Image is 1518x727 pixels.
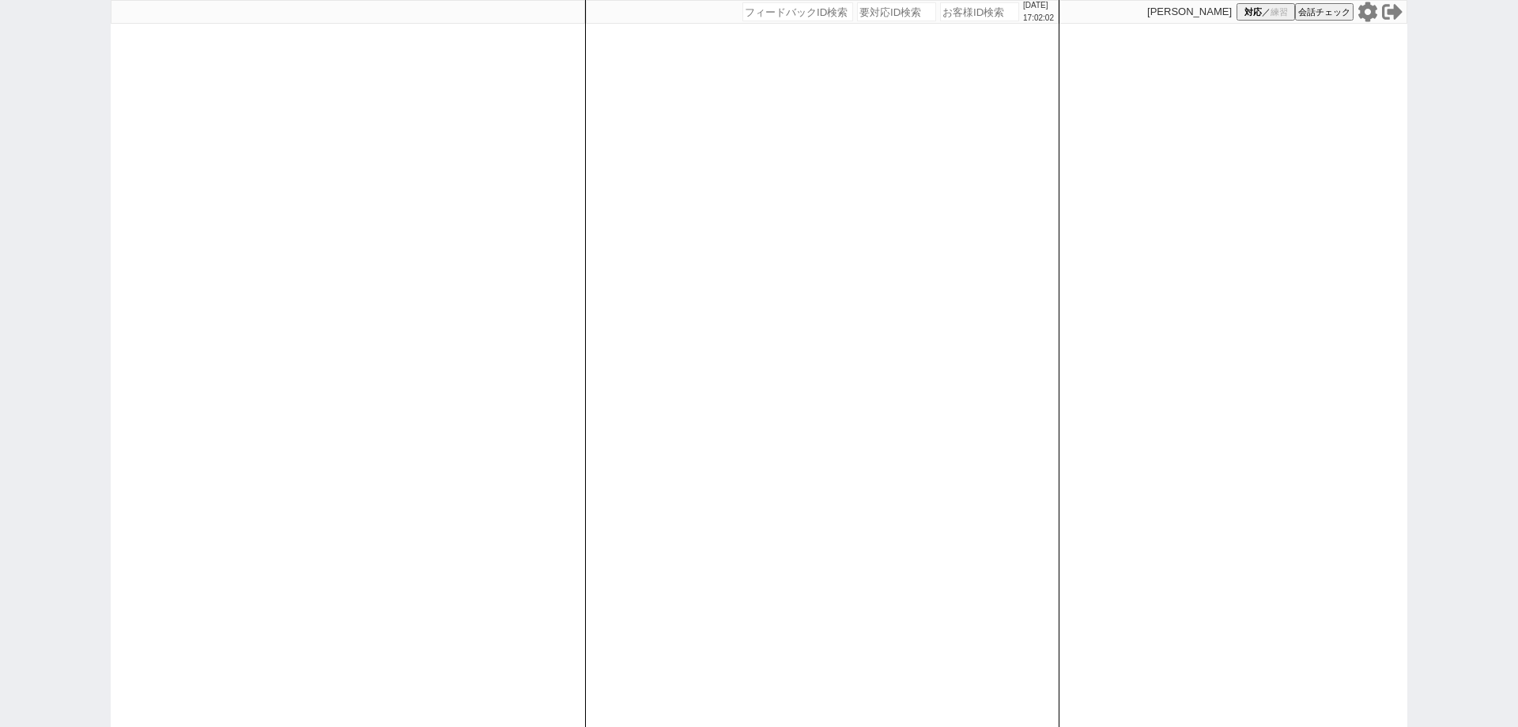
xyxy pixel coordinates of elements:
span: 対応 [1244,6,1262,18]
p: 17:02:02 [1023,12,1054,25]
span: 会話チェック [1298,6,1350,18]
input: 要対応ID検索 [857,2,936,21]
input: フィードバックID検索 [742,2,853,21]
button: 会話チェック [1295,3,1354,21]
button: 対応／練習 [1237,3,1295,21]
span: 練習 [1271,6,1288,18]
p: [PERSON_NAME] [1147,6,1232,18]
input: お客様ID検索 [940,2,1019,21]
